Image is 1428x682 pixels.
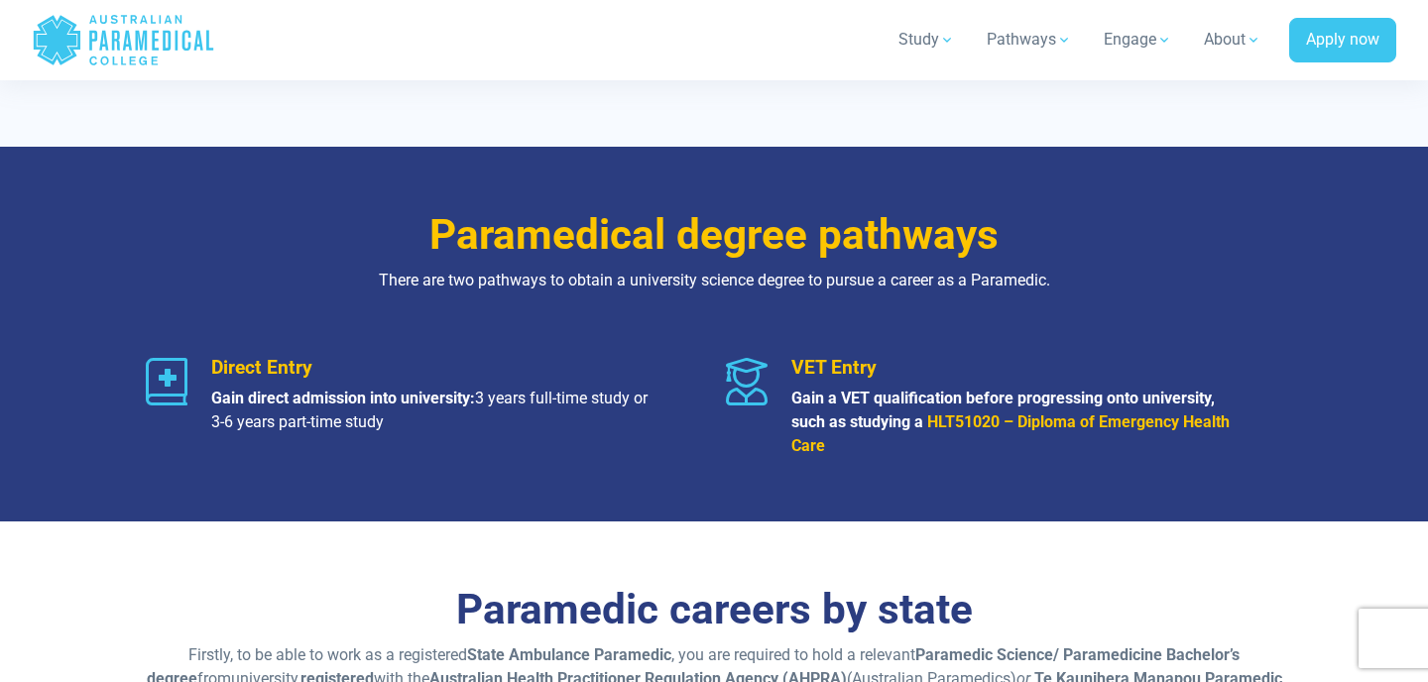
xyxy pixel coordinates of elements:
a: Australian Paramedical College [32,8,215,72]
strong: Gain direct admission into university: [211,389,475,407]
a: Apply now [1289,18,1396,63]
span: Direct Entry [211,356,312,379]
p: There are two pathways to obtain a university science degree to pursue a career as a Paramedic. [134,269,1294,292]
p: 3 years full-time study or 3-6 years part-time study [211,387,654,434]
strong: Gain a VET qualification before progressing onto university, such as studying a [791,389,1215,431]
a: Engage [1092,12,1184,67]
a: Study [887,12,967,67]
h3: Paramedical degree pathways [134,210,1294,261]
a: HLT51020 – Diploma of Emergency Health Care [791,412,1230,455]
a: Pathways [975,12,1084,67]
a: About [1192,12,1273,67]
span: VET Entry [791,356,877,379]
h2: Paramedic careers by state [134,585,1294,635]
strong: State Ambulance Paramedic [467,645,671,664]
